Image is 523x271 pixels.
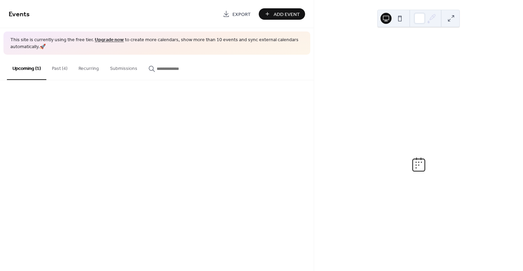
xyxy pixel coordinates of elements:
[73,55,104,79] button: Recurring
[95,35,124,45] a: Upgrade now
[46,55,73,79] button: Past (4)
[10,37,303,50] span: This site is currently using the free tier. to create more calendars, show more than 10 events an...
[7,55,46,80] button: Upcoming (1)
[232,11,251,18] span: Export
[104,55,143,79] button: Submissions
[274,11,300,18] span: Add Event
[218,8,256,20] a: Export
[259,8,305,20] button: Add Event
[9,8,30,21] span: Events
